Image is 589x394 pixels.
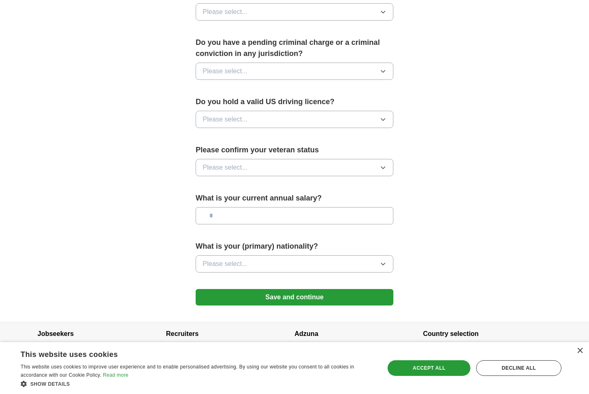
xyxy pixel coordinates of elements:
[196,96,393,107] label: Do you hold a valid US driving licence?
[577,348,583,354] div: Close
[21,364,354,378] span: This website uses cookies to improve user experience and to enable personalised advertising. By u...
[196,145,393,156] label: Please confirm your veteran status
[21,347,353,359] div: This website uses cookies
[21,380,374,388] div: Show details
[196,241,393,252] label: What is your (primary) nationality?
[196,111,393,128] button: Please select...
[196,289,393,305] button: Save and continue
[203,259,248,269] span: Please select...
[196,193,393,204] label: What is your current annual salary?
[423,322,552,345] h4: Country selection
[476,360,561,376] div: Decline all
[30,381,70,387] span: Show details
[196,159,393,176] button: Please select...
[196,37,393,59] label: Do you have a pending criminal charge or a criminal conviction in any jurisdiction?
[203,163,248,173] span: Please select...
[203,66,248,76] span: Please select...
[203,7,248,17] span: Please select...
[196,255,393,273] button: Please select...
[103,372,129,378] a: Read more, opens a new window
[196,3,393,21] button: Please select...
[203,114,248,124] span: Please select...
[388,360,470,376] div: Accept all
[196,63,393,80] button: Please select...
